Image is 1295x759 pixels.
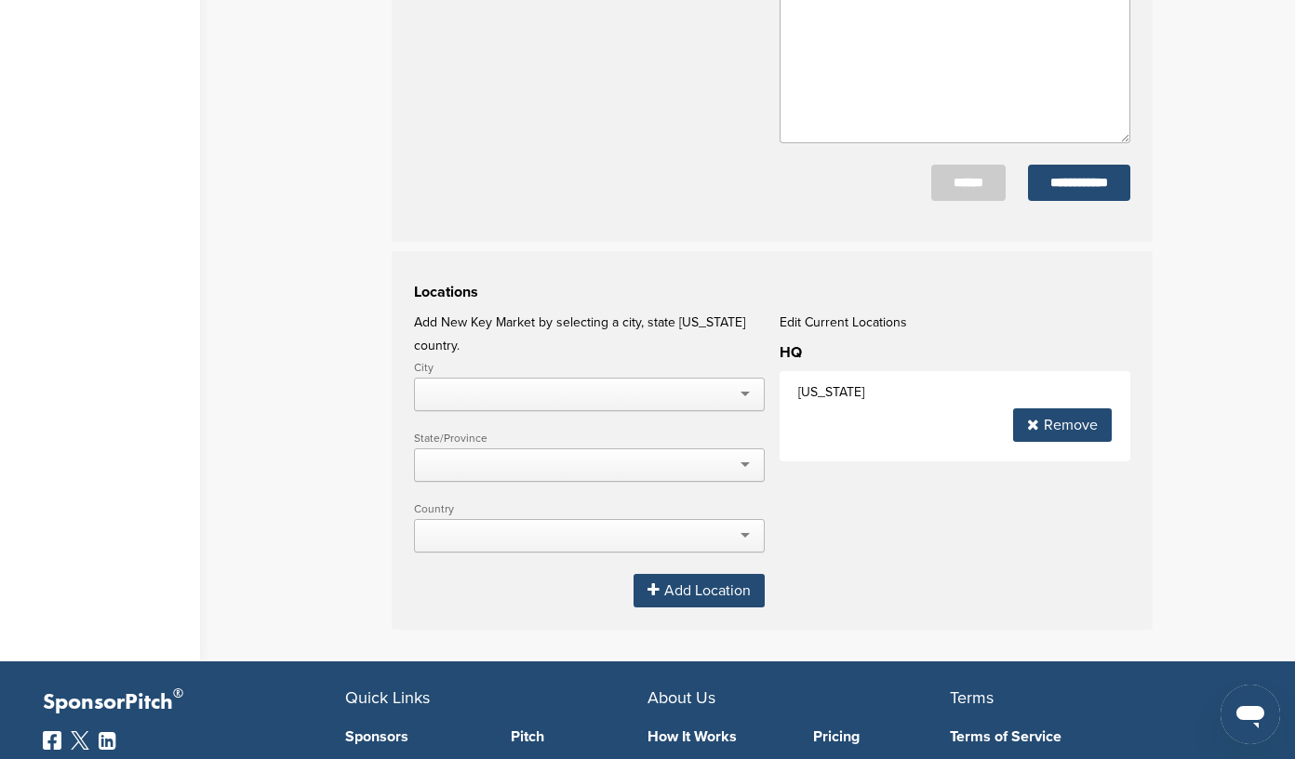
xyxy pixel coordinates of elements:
div: Add Location [634,574,765,607]
a: Pitch [511,729,648,744]
p: SponsorPitch [43,689,345,716]
a: Terms of Service [950,729,1224,744]
a: Pricing [813,729,951,744]
h3: HQ [780,341,1130,364]
span: Terms [950,687,994,708]
label: City [414,362,765,373]
p: Add New Key Market by selecting a city, state [US_STATE] country. [414,311,765,357]
iframe: Button to launch messaging window [1221,685,1280,744]
div: Remove [1013,408,1112,442]
span: About Us [647,687,715,708]
p: [US_STATE] [798,380,1112,404]
h3: Locations [414,281,1130,303]
a: How It Works [647,729,785,744]
p: Edit Current Locations [780,311,1130,334]
a: Sponsors [345,729,483,744]
img: Twitter [71,731,89,750]
img: Facebook [43,731,61,750]
span: ® [173,682,183,705]
span: Quick Links [345,687,430,708]
label: State/Province [414,433,765,444]
label: Country [414,503,765,514]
